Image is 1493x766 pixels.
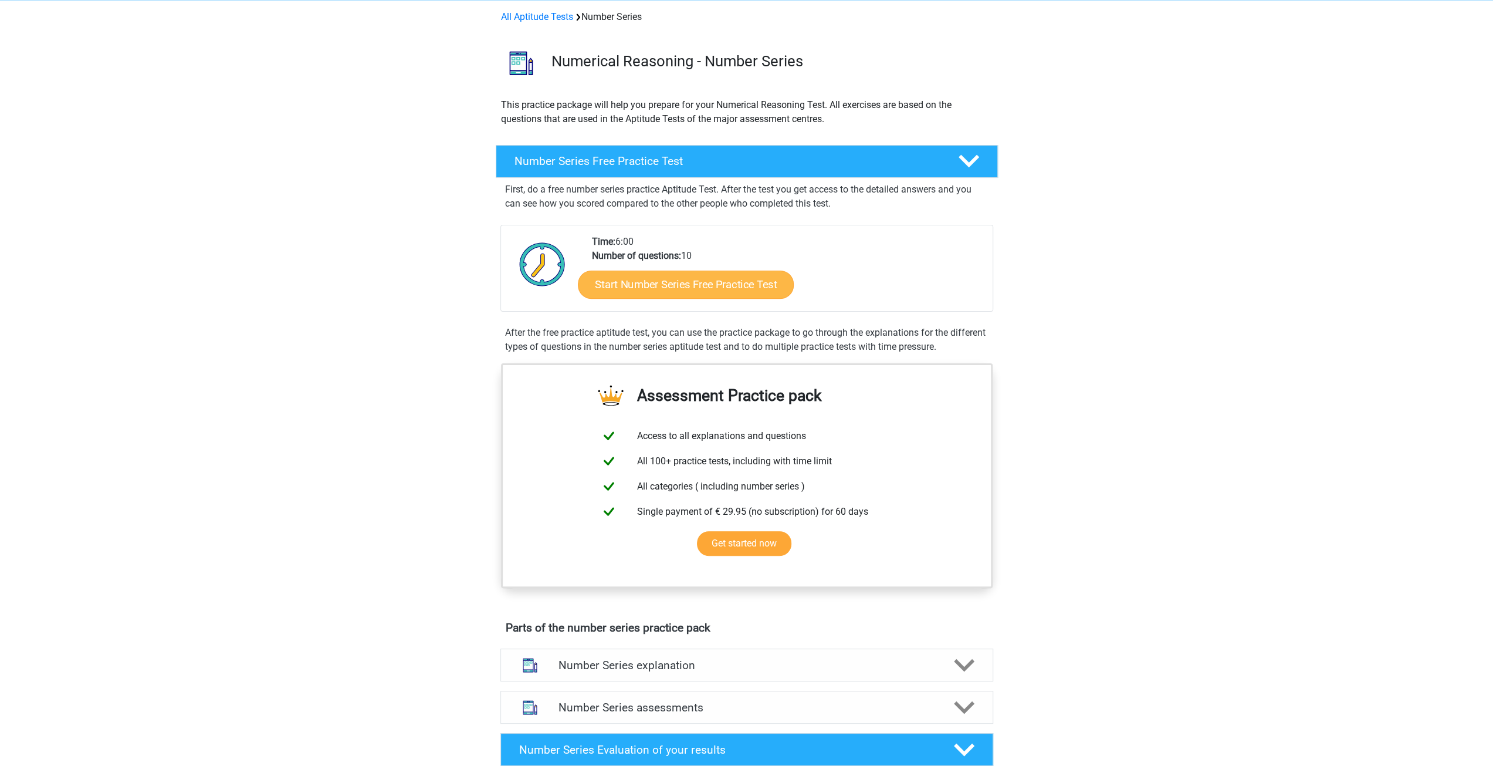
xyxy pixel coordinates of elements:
[592,236,615,247] b: Time:
[513,235,572,293] img: Clock
[491,145,1003,178] a: Number Series Free Practice Test
[515,650,545,680] img: number series explanations
[592,250,681,261] b: Number of questions:
[496,733,998,766] a: Number Series Evaluation of your results
[551,52,988,70] h3: Numerical Reasoning - Number Series
[515,693,545,723] img: number series assessments
[496,10,997,24] div: Number Series
[558,701,935,714] h4: Number Series assessments
[496,649,998,681] a: explanations Number Series explanation
[505,183,988,211] p: First, do a free number series practice Aptitude Test. After the test you get access to the detai...
[583,235,992,311] div: 6:00 10
[558,659,935,672] h4: Number Series explanation
[514,154,939,168] h4: Number Series Free Practice Test
[697,531,791,556] a: Get started now
[501,11,573,22] a: All Aptitude Tests
[496,691,998,724] a: assessments Number Series assessments
[501,98,993,126] p: This practice package will help you prepare for your Numerical Reasoning Test. All exercises are ...
[506,621,988,635] h4: Parts of the number series practice pack
[496,38,546,88] img: number series
[500,326,993,354] div: After the free practice aptitude test, you can use the practice package to go through the explana...
[519,743,935,757] h4: Number Series Evaluation of your results
[578,270,794,298] a: Start Number Series Free Practice Test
